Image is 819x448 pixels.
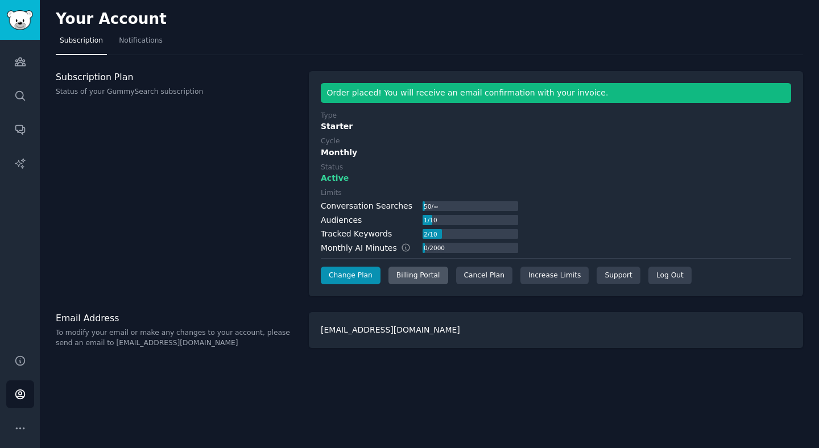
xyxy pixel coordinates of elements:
a: Notifications [115,32,167,55]
div: 0 / 2000 [423,243,445,253]
p: Status of your GummySearch subscription [56,87,297,97]
div: [EMAIL_ADDRESS][DOMAIN_NAME] [309,312,803,348]
div: Status [321,163,343,173]
div: 50 / ∞ [423,201,439,211]
img: GummySearch logo [7,10,33,30]
div: Cancel Plan [456,267,512,285]
h3: Subscription Plan [56,71,297,83]
h2: Your Account [56,10,167,28]
div: Conversation Searches [321,200,412,212]
span: Subscription [60,36,103,46]
a: Support [597,267,640,285]
a: Increase Limits [520,267,589,285]
div: Starter [321,121,791,132]
p: To modify your email or make any changes to your account, please send an email to [EMAIL_ADDRESS]... [56,328,297,348]
div: 1 / 10 [423,215,438,225]
span: Notifications [119,36,163,46]
h3: Email Address [56,312,297,324]
a: Subscription [56,32,107,55]
a: Change Plan [321,267,380,285]
div: Cycle [321,136,340,147]
div: Order placed! You will receive an email confirmation with your invoice. [321,83,791,103]
div: Monthly [321,147,791,159]
span: Active [321,172,349,184]
div: 2 / 10 [423,229,438,239]
div: Type [321,111,337,121]
div: Limits [321,188,342,198]
div: Audiences [321,214,362,226]
div: Billing Portal [388,267,448,285]
div: Monthly AI Minutes [321,242,423,254]
div: Log Out [648,267,692,285]
div: Tracked Keywords [321,228,392,240]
